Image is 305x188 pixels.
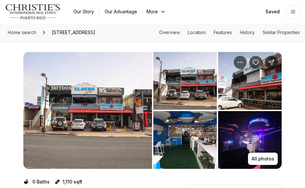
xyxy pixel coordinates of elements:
[159,30,180,35] a: Skip to: Overview
[262,5,284,18] a: Saved
[5,27,39,38] a: Home search
[249,56,262,69] button: Save Property: 5900 AVENIDA ISLA VERDE #5
[159,30,300,35] nav: Page section menu
[23,52,152,169] button: View image gallery
[252,156,274,161] p: All photos
[100,7,142,16] a: Our Advantage
[63,179,82,184] p: 1,110 sqft
[248,153,278,165] button: All photos
[286,5,300,18] button: Open menu
[153,111,217,169] button: View image gallery
[23,52,152,169] li: 1 of 18
[218,52,282,110] button: View image gallery
[234,56,247,69] button: Property options
[153,52,282,169] li: 2 of 18
[5,4,61,19] img: logo
[265,9,280,14] span: Saved
[188,30,206,35] a: Skip to: Location
[265,56,278,69] button: Share Property: 5900 AVENIDA ISLA VERDE #5
[32,179,50,184] p: 0 Baths
[49,27,98,38] span: [STREET_ADDRESS]
[240,30,255,35] a: Skip to: History
[143,7,170,16] button: More
[68,7,99,16] a: Our Story
[218,111,282,169] button: View image gallery
[214,30,232,35] a: Skip to: Features
[8,30,36,35] span: Home search
[263,30,300,35] a: Skip to: Similar Properties
[153,52,217,110] button: View image gallery
[23,52,282,169] div: Listing Photos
